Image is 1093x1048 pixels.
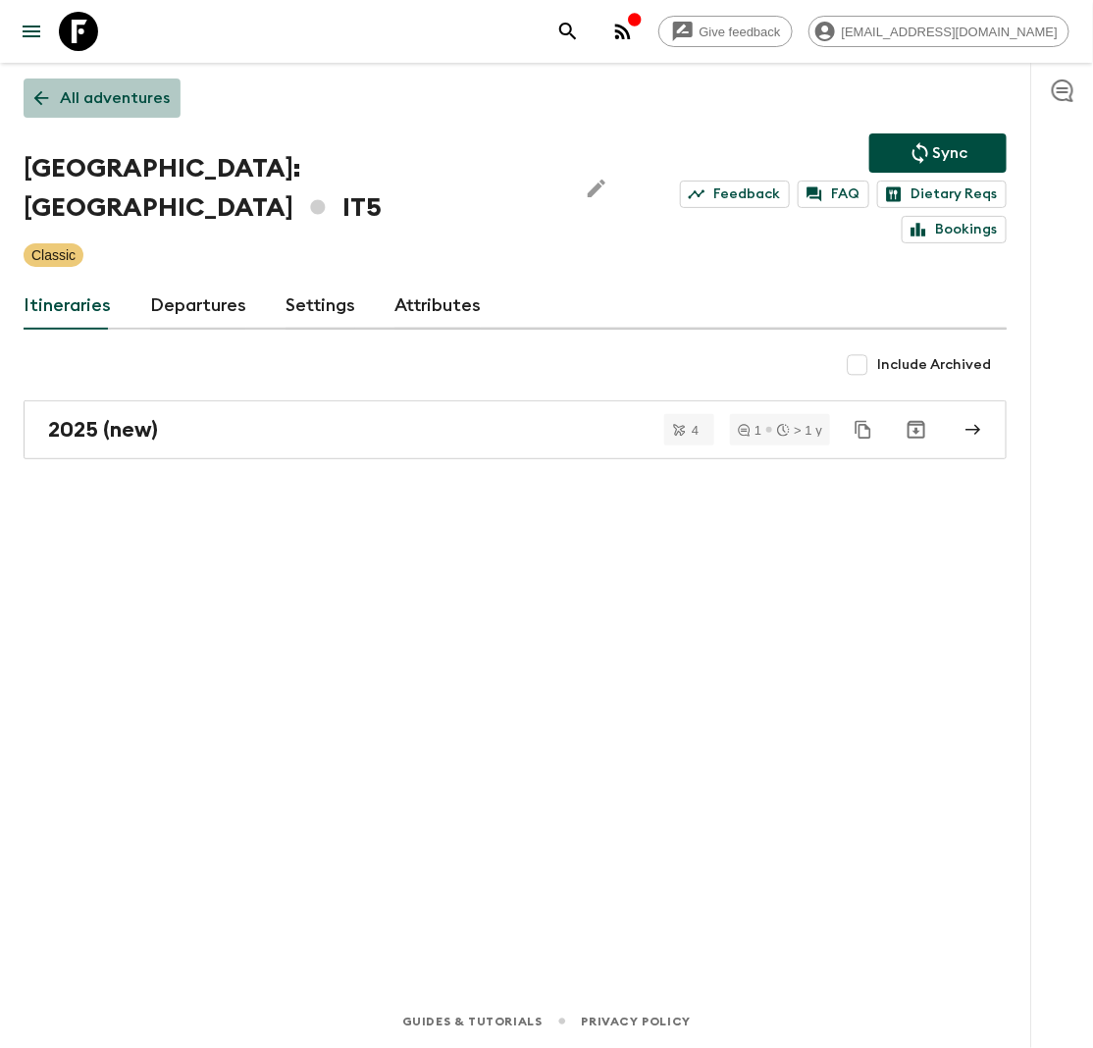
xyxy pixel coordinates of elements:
button: search adventures [548,12,588,51]
div: 1 [738,424,761,437]
a: Feedback [680,181,790,208]
div: > 1 y [777,424,822,437]
button: Sync adventure departures to the booking engine [869,133,1007,173]
button: Duplicate [846,412,881,447]
a: 2025 (new) [24,400,1007,459]
button: Archive [897,410,936,449]
span: Include Archived [877,355,991,375]
p: Sync [932,141,967,165]
h1: [GEOGRAPHIC_DATA]: [GEOGRAPHIC_DATA] IT5 [24,149,561,228]
div: [EMAIL_ADDRESS][DOMAIN_NAME] [808,16,1069,47]
a: Guides & Tutorials [402,1011,543,1032]
a: Settings [286,283,355,330]
span: 4 [680,424,710,437]
h2: 2025 (new) [48,417,158,443]
button: Edit Adventure Title [577,149,616,228]
a: Departures [150,283,246,330]
a: Dietary Reqs [877,181,1007,208]
a: Give feedback [658,16,793,47]
a: Bookings [902,216,1007,243]
a: Attributes [394,283,481,330]
a: All adventures [24,79,181,118]
a: FAQ [798,181,869,208]
p: All adventures [60,86,170,110]
p: Classic [31,245,76,265]
span: Give feedback [689,25,792,39]
a: Privacy Policy [582,1011,691,1032]
a: Itineraries [24,283,111,330]
button: menu [12,12,51,51]
span: [EMAIL_ADDRESS][DOMAIN_NAME] [831,25,1068,39]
